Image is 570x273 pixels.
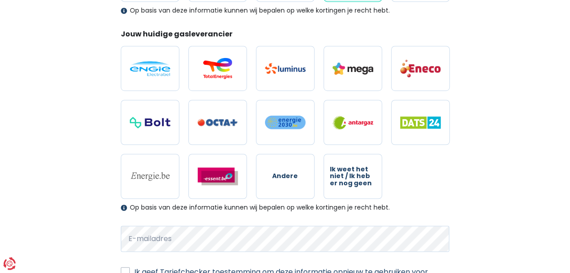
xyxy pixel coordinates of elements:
[400,59,441,78] img: Eneco
[130,171,170,181] img: Energie.be
[121,7,450,14] div: Op basis van deze informatie kunnen wij bepalen op welke kortingen je recht hebt.
[130,61,170,76] img: Engie / Electrabel
[265,63,306,74] img: Luminus
[330,166,376,187] span: Ik weet het niet / Ik heb er nog geen
[272,173,298,179] span: Andere
[333,63,373,75] img: Mega
[121,204,450,211] div: Op basis van deze informatie kunnen wij bepalen op welke kortingen je recht hebt.
[333,116,373,130] img: Antargaz
[197,167,238,185] img: Essent
[400,116,441,129] img: Dats 24
[197,119,238,126] img: Octa+
[197,58,238,79] img: Total Energies / Lampiris
[121,29,450,43] legend: Jouw huidige gasleverancier
[265,115,306,130] img: Energie2030
[130,117,170,128] img: Bolt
